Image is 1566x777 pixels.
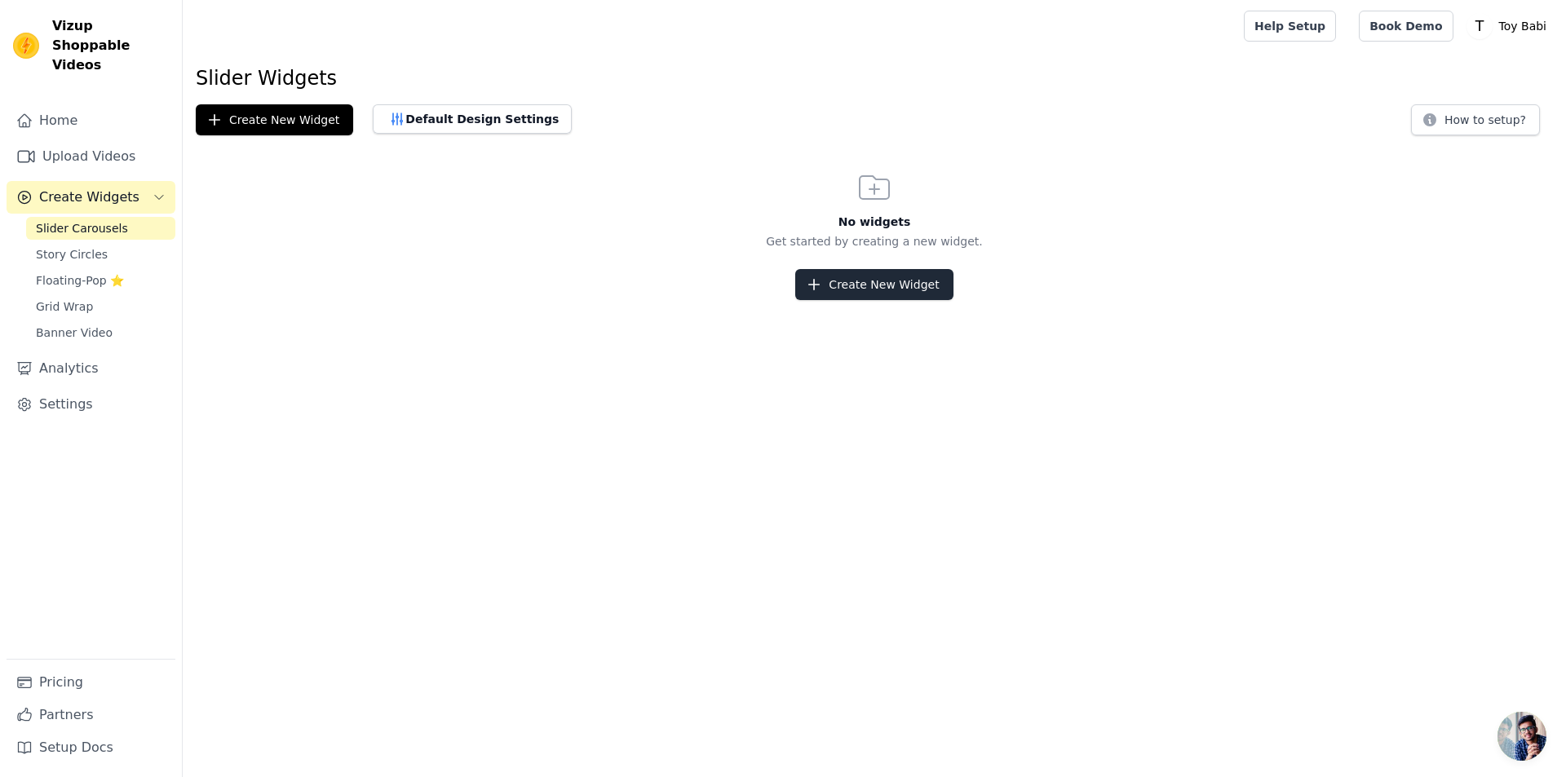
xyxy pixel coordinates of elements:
span: Floating-Pop ⭐ [36,272,124,289]
span: Vizup Shoppable Videos [52,16,169,75]
span: Banner Video [36,324,113,341]
a: Slider Carousels [26,217,175,240]
a: Banner Video [26,321,175,344]
a: How to setup? [1411,116,1540,131]
span: Create Widgets [39,188,139,207]
a: Upload Videos [7,140,175,173]
button: Create New Widget [196,104,353,135]
a: Grid Wrap [26,295,175,318]
p: Toy Babi [1493,11,1553,41]
a: Analytics [7,352,175,385]
a: Pricing [7,666,175,699]
span: Grid Wrap [36,298,93,315]
img: Vizup [13,33,39,59]
button: Create Widgets [7,181,175,214]
a: Story Circles [26,243,175,266]
p: Get started by creating a new widget. [183,233,1566,249]
a: Book Demo [1359,11,1453,42]
button: How to setup? [1411,104,1540,135]
div: Open chat [1497,712,1546,761]
h1: Slider Widgets [196,65,1553,91]
a: Help Setup [1244,11,1336,42]
span: Story Circles [36,246,108,263]
a: Settings [7,388,175,421]
a: Home [7,104,175,137]
h3: No widgets [183,214,1566,230]
a: Partners [7,699,175,731]
a: Setup Docs [7,731,175,764]
span: Slider Carousels [36,220,128,236]
a: Floating-Pop ⭐ [26,269,175,292]
button: Create New Widget [795,269,953,300]
button: T Toy Babi [1466,11,1553,41]
text: T [1474,18,1484,34]
button: Default Design Settings [373,104,572,134]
